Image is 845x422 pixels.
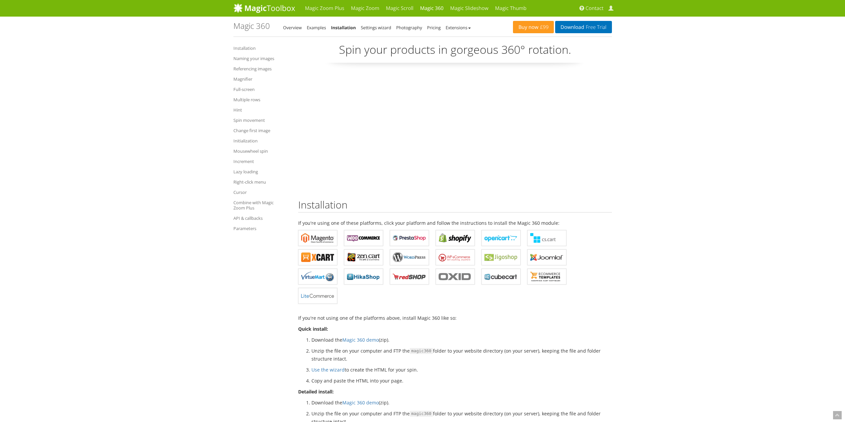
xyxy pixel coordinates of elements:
[446,25,470,31] a: Extensions
[484,272,518,282] b: Magic 360 for CubeCart
[233,3,295,13] img: MagicToolbox.com - Image tools for your website
[233,178,288,186] a: Right-click menu
[390,269,429,285] a: Magic 360 for redSHOP
[393,272,426,282] b: Magic 360 for redSHOP
[436,249,475,265] a: Magic 360 for WP e-Commerce
[347,233,380,243] b: Magic 360 for WooCommerce
[396,25,422,31] a: Photography
[301,252,334,262] b: Magic 360 for X-Cart
[233,147,288,155] a: Mousewheel spin
[301,233,334,243] b: Magic 360 for Magento
[298,249,337,265] a: Magic 360 for X-Cart
[298,42,612,63] p: Spin your products in gorgeous 360° rotation.
[331,25,356,31] a: Installation
[527,230,566,246] a: Magic 360 for CS-Cart
[530,272,563,282] b: Magic 360 for ecommerce Templates
[342,399,379,406] a: Magic 360 demo
[233,54,288,62] a: Naming your images
[439,252,472,262] b: Magic 360 for WP e-Commerce
[513,21,554,33] a: Buy now£99
[347,252,380,262] b: Magic 360 for Zen Cart
[436,230,475,246] a: Magic 360 for Shopify
[311,336,612,344] li: Download the (zip).
[311,366,612,374] li: to create the HTML for your spin.
[390,249,429,265] a: Magic 360 for WordPress
[233,106,288,114] a: Hint
[298,199,612,212] h2: Installation
[298,219,612,227] p: If you're using one of these platforms, click your platform and follow the instructions to instal...
[439,272,472,282] b: Magic 360 for OXID
[233,214,288,222] a: API & callbacks
[481,230,521,246] a: Magic 360 for OpenCart
[298,326,328,332] strong: Quick install:
[439,233,472,243] b: Magic 360 for Shopify
[298,230,337,246] a: Magic 360 for Magento
[233,116,288,124] a: Spin movement
[361,25,391,31] a: Settings wizard
[436,269,475,285] a: Magic 360 for OXID
[233,188,288,196] a: Cursor
[586,5,604,12] span: Contact
[233,96,288,104] a: Multiple rows
[298,388,334,395] strong: Detailed install:
[393,252,426,262] b: Magic 360 for WordPress
[233,75,288,83] a: Magnifier
[484,252,518,262] b: Magic 360 for Jigoshop
[233,168,288,176] a: Lazy loading
[539,25,549,30] span: £99
[233,157,288,165] a: Increment
[298,269,337,285] a: Magic 360 for VirtueMart
[233,85,288,93] a: Full-screen
[311,399,612,406] li: Download the (zip).
[311,377,612,384] li: Copy and paste the HTML into your page.
[484,233,518,243] b: Magic 360 for OpenCart
[481,249,521,265] a: Magic 360 for Jigoshop
[301,272,334,282] b: Magic 360 for VirtueMart
[344,230,383,246] a: Magic 360 for WooCommerce
[342,337,379,343] a: Magic 360 demo
[283,25,302,31] a: Overview
[233,22,270,30] h1: Magic 360
[393,233,426,243] b: Magic 360 for PrestaShop
[298,288,337,304] a: Magic 360 for LiteCommerce
[410,411,433,417] span: magic360
[530,233,563,243] b: Magic 360 for CS-Cart
[301,291,334,301] b: Magic 360 for LiteCommerce
[344,269,383,285] a: Magic 360 for HikaShop
[347,272,380,282] b: Magic 360 for HikaShop
[527,269,566,285] a: Magic 360 for ecommerce Templates
[233,65,288,73] a: Referencing images
[584,25,606,30] span: Free Trial
[233,44,288,52] a: Installation
[311,347,612,363] li: Unzip the file on your computer and FTP the folder to your website directory (on your server), ke...
[233,224,288,232] a: Parameters
[311,367,345,373] a: Use the wizard
[344,249,383,265] a: Magic 360 for Zen Cart
[555,21,612,33] a: DownloadFree Trial
[481,269,521,285] a: Magic 360 for CubeCart
[410,348,433,354] span: magic360
[233,199,288,212] a: Combine with Magic Zoom Plus
[298,314,612,322] p: If you're not using one of the platforms above, install Magic 360 like so:
[427,25,441,31] a: Pricing
[233,137,288,145] a: Initialization
[530,252,563,262] b: Magic 360 for Joomla
[307,25,326,31] a: Examples
[390,230,429,246] a: Magic 360 for PrestaShop
[527,249,566,265] a: Magic 360 for Joomla
[233,127,288,134] a: Change first image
